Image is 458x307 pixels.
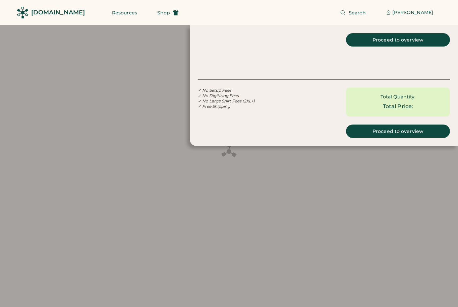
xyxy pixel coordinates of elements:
span: Search [349,10,366,15]
a: Proceed to overview [346,33,450,47]
button: Shop [149,6,187,19]
img: Platens-Black-Loader-Spin-rich%20black.webp [221,143,237,160]
div: Proceed to overview [354,37,442,42]
div: Proceed to overview [354,129,442,134]
a: Proceed to overview [346,125,450,138]
div: [PERSON_NAME] [392,9,433,16]
div: Total Quantity: [381,94,416,100]
em: ✓ No Large Shirt Fees (2XL+) [198,98,255,103]
img: Rendered Logo - Screens [17,7,28,18]
button: Resources [104,6,145,19]
em: ✓ No Setup Fees [198,88,231,93]
em: ✓ Free Shipping [198,104,230,109]
div: Total Price: [383,102,413,110]
em: ✓ No Digitizing Fees [198,93,239,98]
div: [DOMAIN_NAME] [31,8,85,17]
span: Shop [157,10,170,15]
button: Search [332,6,374,19]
